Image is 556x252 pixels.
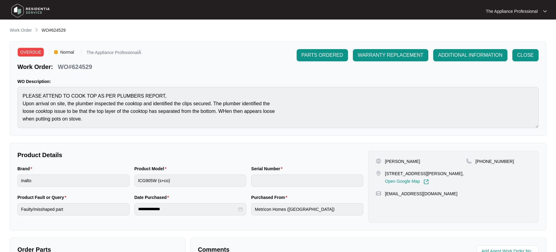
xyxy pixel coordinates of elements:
img: dropdown arrow [543,10,547,13]
span: ADDITIONAL INFORMATION [438,52,503,59]
input: Date Purchased [138,206,237,212]
img: Link-External [423,179,429,185]
p: WO#624529 [58,63,92,71]
p: Work Order [10,27,32,33]
button: ADDITIONAL INFORMATION [433,49,507,61]
img: map-pin [466,158,472,164]
a: Work Order [9,27,33,34]
input: Brand [17,175,130,187]
p: [PERSON_NAME] [385,158,420,164]
input: Purchased From [251,203,363,215]
label: Product Model [134,166,169,172]
p: [STREET_ADDRESS][PERSON_NAME], [385,171,464,177]
p: Product Details [17,151,363,159]
p: [EMAIL_ADDRESS][DOMAIN_NAME] [385,191,457,197]
label: Product Fault or Query [17,194,69,200]
img: map-pin [376,191,381,196]
input: Product Model [134,175,247,187]
textarea: PLEASE ATTEND TO COOK TOP AS PER PLUMBERS REPORT, Upon arrival on site, the plumber inspected the... [17,87,539,128]
img: residentia service logo [9,2,52,20]
button: CLOSE [512,49,539,61]
p: [PHONE_NUMBER] [475,158,514,164]
span: PARTS ORDERED [302,52,343,59]
input: Product Fault or Query [17,203,130,215]
a: Open Google Map [385,179,429,185]
label: Serial Number [251,166,285,172]
p: WO Description: [17,78,539,85]
label: Date Purchased [134,194,171,200]
img: map-pin [376,171,381,176]
button: WARRANTY REPLACEMENT [353,49,428,61]
label: Purchased From [251,194,290,200]
button: PARTS ORDERED [297,49,348,61]
input: Serial Number [251,175,363,187]
span: OVERDUE [17,48,44,57]
p: Work Order: [17,63,53,71]
span: WARRANTY REPLACEMENT [358,52,423,59]
span: Normal [58,48,76,57]
p: The Appliance ProfessionalÂ [86,50,141,57]
p: The Appliance Professional [486,8,538,14]
span: CLOSE [517,52,534,59]
span: WO#624529 [42,28,66,33]
img: Vercel Logo [54,50,58,54]
label: Brand [17,166,35,172]
img: user-pin [376,158,381,164]
img: chevron-right [34,27,39,32]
